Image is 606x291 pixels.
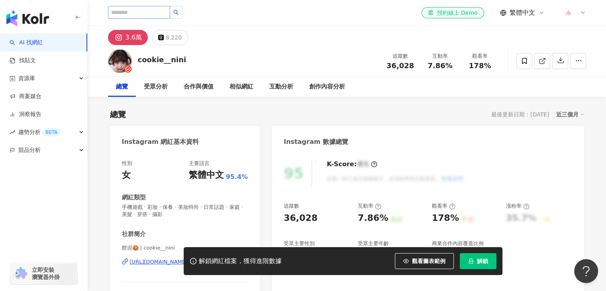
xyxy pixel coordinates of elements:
[10,39,43,47] a: searchAI 找網紅
[412,258,445,264] span: 觀看圖表範例
[425,52,455,60] div: 互動率
[10,92,41,100] a: 商案媒合
[18,141,41,159] span: 競品分析
[10,57,36,65] a: 找貼文
[284,240,315,247] div: 受眾主要性別
[491,111,549,118] div: 最後更新日期：[DATE]
[385,52,416,60] div: 追蹤數
[108,30,148,45] button: 3.6萬
[122,160,132,167] div: 性別
[10,130,15,135] span: rise
[358,240,389,247] div: 受眾主要年齡
[432,212,459,224] div: 178%
[460,253,496,269] button: 解鎖
[422,7,484,18] a: 預約線上 Demo
[32,266,60,281] span: 立即安裝 瀏覽器外掛
[468,258,474,264] span: lock
[556,109,584,120] div: 近三個月
[18,69,35,87] span: 資源庫
[284,203,299,210] div: 追蹤數
[10,263,77,284] a: chrome extension立即安裝 瀏覽器外掛
[110,109,126,120] div: 總覽
[561,5,576,20] img: Untitled_Artwork.jpg
[226,173,248,181] span: 95.4%
[6,10,49,26] img: logo
[465,52,495,60] div: 觀看率
[199,257,282,265] div: 解鎖網紅檔案，獲得進階數據
[510,8,535,17] span: 繁體中文
[152,30,188,45] button: 8,220
[126,32,142,43] div: 3.6萬
[309,82,345,92] div: 創作內容分析
[184,82,214,92] div: 合作與價值
[284,138,348,146] div: Instagram 數據總覽
[122,204,248,218] span: 手機遊戲 · 彩妝 · 保養 · 美妝時尚 · 日常話題 · 家庭 · 美髮 · 穿搭 · 攝影
[469,62,491,70] span: 178%
[506,203,530,210] div: 漲粉率
[269,82,293,92] div: 互動分析
[358,203,381,210] div: 互動率
[477,258,488,264] span: 解鎖
[386,61,414,70] span: 36,028
[358,212,388,224] div: 7.86%
[189,160,210,167] div: 主要語言
[13,267,28,280] img: chrome extension
[229,82,253,92] div: 相似網紅
[189,169,224,181] div: 繁體中文
[327,160,377,169] div: K-Score :
[138,55,186,65] div: cookie__nini
[116,82,128,92] div: 總覽
[284,212,318,224] div: 36,028
[42,128,61,136] div: BETA
[428,9,477,17] div: 預約線上 Demo
[432,240,484,247] div: 商業合作內容覆蓋比例
[395,253,454,269] button: 觀看圖表範例
[108,49,132,73] img: KOL Avatar
[122,193,146,202] div: 網紅類型
[432,203,455,210] div: 觀看率
[122,230,146,238] div: 社群簡介
[10,110,41,118] a: 洞察報告
[166,32,182,43] div: 8,220
[428,62,452,70] span: 7.86%
[122,138,199,146] div: Instagram 網紅基本資料
[18,123,61,141] span: 趨勢分析
[173,10,179,15] span: search
[122,244,248,252] span: 餅泥🍪 | cookie__nini
[144,82,168,92] div: 受眾分析
[122,169,131,181] div: 女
